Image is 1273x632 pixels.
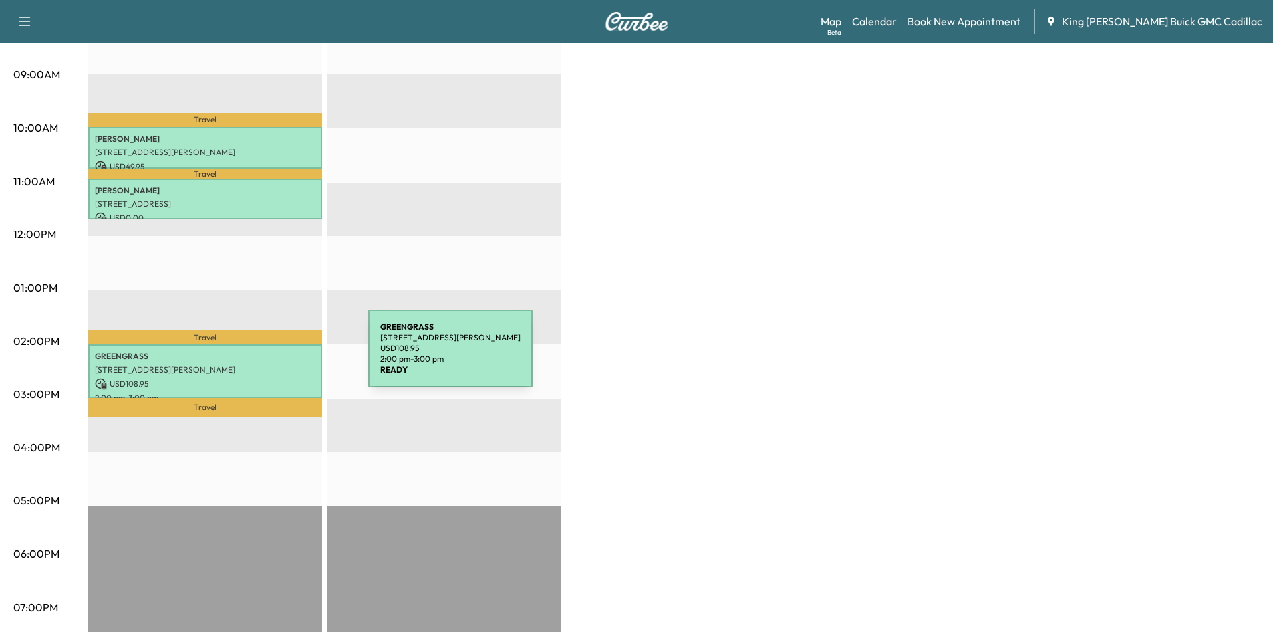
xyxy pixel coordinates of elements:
[13,333,59,349] p: 02:00PM
[1062,13,1262,29] span: King [PERSON_NAME] Buick GMC Cadillac
[95,161,315,173] p: USD 49.95
[13,546,59,562] p: 06:00PM
[95,351,315,362] p: GREENGRASS
[88,330,322,344] p: Travel
[95,134,315,144] p: [PERSON_NAME]
[95,364,315,375] p: [STREET_ADDRESS][PERSON_NAME]
[13,280,57,296] p: 01:00PM
[13,173,55,189] p: 11:00AM
[13,439,60,455] p: 04:00PM
[13,226,56,242] p: 12:00PM
[13,66,60,82] p: 09:00AM
[13,386,59,402] p: 03:00PM
[88,113,322,128] p: Travel
[827,27,841,37] div: Beta
[95,199,315,209] p: [STREET_ADDRESS]
[88,398,322,417] p: Travel
[13,599,58,615] p: 07:00PM
[88,169,322,179] p: Travel
[605,12,669,31] img: Curbee Logo
[95,147,315,158] p: [STREET_ADDRESS][PERSON_NAME]
[852,13,897,29] a: Calendar
[13,492,59,508] p: 05:00PM
[907,13,1020,29] a: Book New Appointment
[821,13,841,29] a: MapBeta
[95,378,315,390] p: USD 108.95
[95,185,315,196] p: [PERSON_NAME]
[95,393,315,403] p: 2:00 pm - 3:00 pm
[95,212,315,224] p: USD 0.00
[13,120,58,136] p: 10:00AM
